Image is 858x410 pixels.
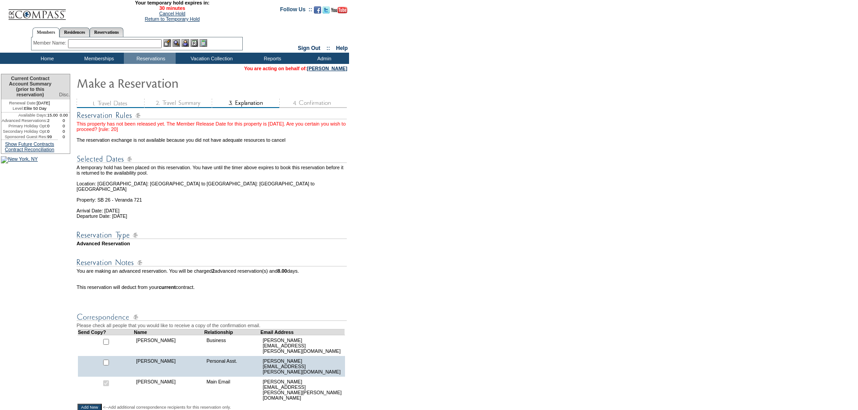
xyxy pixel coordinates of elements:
[59,27,90,37] a: Residences
[77,165,348,176] td: A temporary hold has been placed on this reservation. You have until the timer above expires to b...
[1,134,47,140] td: Sponsored Guest Res:
[5,147,54,152] a: Contract Reconciliation
[77,132,348,143] td: The reservation exchange is not available because you did not have adequate resources to cancel
[336,45,348,51] a: Help
[13,106,24,111] span: Level:
[134,335,204,356] td: [PERSON_NAME]
[1,129,47,134] td: Secondary Holiday Opt:
[77,153,347,165] img: Reservation Dates
[134,377,204,403] td: [PERSON_NAME]
[124,53,176,64] td: Reservations
[1,156,38,163] img: New York, NY
[212,268,214,274] b: 2
[245,53,297,64] td: Reports
[77,99,144,108] img: step1_state3.gif
[90,27,123,37] a: Reservations
[32,27,60,37] a: Members
[58,123,70,129] td: 0
[145,16,200,22] a: Return to Temporary Hold
[327,45,330,51] span: ::
[77,192,348,203] td: Property: SB 26 - Veranda 721
[1,99,58,106] td: [DATE]
[260,356,345,377] td: [PERSON_NAME][EMAIL_ADDRESS][PERSON_NAME][DOMAIN_NAME]
[72,53,124,64] td: Memberships
[176,53,245,64] td: Vacation Collection
[298,45,320,51] a: Sign Out
[314,9,321,14] a: Become our fan on Facebook
[244,66,347,71] span: You are acting on behalf of:
[47,134,58,140] td: 99
[159,284,176,290] b: current
[212,99,279,108] img: step3_state2.gif
[297,53,349,64] td: Admin
[58,134,70,140] td: 0
[77,121,348,132] div: This property has not been released yet. The Member Release Date for this property is [DATE]. Are...
[307,66,347,71] a: [PERSON_NAME]
[47,129,58,134] td: 0
[331,9,347,14] a: Subscribe to our YouTube Channel
[322,6,330,14] img: Follow us on Twitter
[8,2,66,20] img: Compass Home
[77,74,257,92] img: Make Reservation
[77,257,347,268] img: Reservation Notes
[163,39,171,47] img: b_edit.gif
[77,284,348,290] td: This reservation will deduct from your contract.
[71,5,273,11] span: 30 minutes
[5,141,54,147] a: Show Future Contracts
[103,405,231,410] span: <--Add additional correspondence recipients for this reservation only.
[58,113,70,118] td: 0.00
[1,123,47,129] td: Primary Holiday Opt:
[1,74,58,99] td: Current Contract Account Summary (prior to this reservation)
[260,329,345,335] td: Email Address
[144,99,212,108] img: step2_state3.gif
[331,7,347,14] img: Subscribe to our YouTube Channel
[77,203,348,213] td: Arrival Date: [DATE]
[58,129,70,134] td: 0
[182,39,189,47] img: Impersonate
[322,9,330,14] a: Follow us on Twitter
[260,335,345,356] td: [PERSON_NAME][EMAIL_ADDRESS][PERSON_NAME][DOMAIN_NAME]
[191,39,198,47] img: Reservations
[47,118,58,123] td: 2
[1,113,47,118] td: Available Days:
[77,268,348,279] td: You are making an advanced reservation. You will be charged advanced reservation(s) and days.
[1,118,47,123] td: Advanced Reservations:
[204,335,260,356] td: Business
[47,113,58,118] td: 15.00
[47,123,58,129] td: 0
[77,213,348,219] td: Departure Date: [DATE]
[260,377,345,403] td: [PERSON_NAME][EMAIL_ADDRESS][PERSON_NAME][PERSON_NAME][DOMAIN_NAME]
[277,268,287,274] b: 8.00
[77,110,347,121] img: subTtlResRules.gif
[58,118,70,123] td: 0
[159,11,185,16] a: Cancel Hold
[78,329,134,335] td: Send Copy?
[20,53,72,64] td: Home
[1,106,58,113] td: Elite 50 Day
[134,329,204,335] td: Name
[279,99,347,108] img: step4_state1.gif
[77,241,348,246] td: Advanced Reservation
[77,323,260,328] span: Please check all people that you would like to receive a copy of the confirmation email.
[59,92,70,97] span: Disc.
[314,6,321,14] img: Become our fan on Facebook
[134,356,204,377] td: [PERSON_NAME]
[204,356,260,377] td: Personal Asst.
[9,100,36,106] span: Renewal Date:
[77,176,348,192] td: Location: [GEOGRAPHIC_DATA]: [GEOGRAPHIC_DATA] to [GEOGRAPHIC_DATA]: [GEOGRAPHIC_DATA] to [GEOGRA...
[204,377,260,403] td: Main Email
[204,329,260,335] td: Relationship
[173,39,180,47] img: View
[280,5,312,16] td: Follow Us ::
[200,39,207,47] img: b_calculator.gif
[33,39,68,47] div: Member Name:
[77,230,347,241] img: Reservation Type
